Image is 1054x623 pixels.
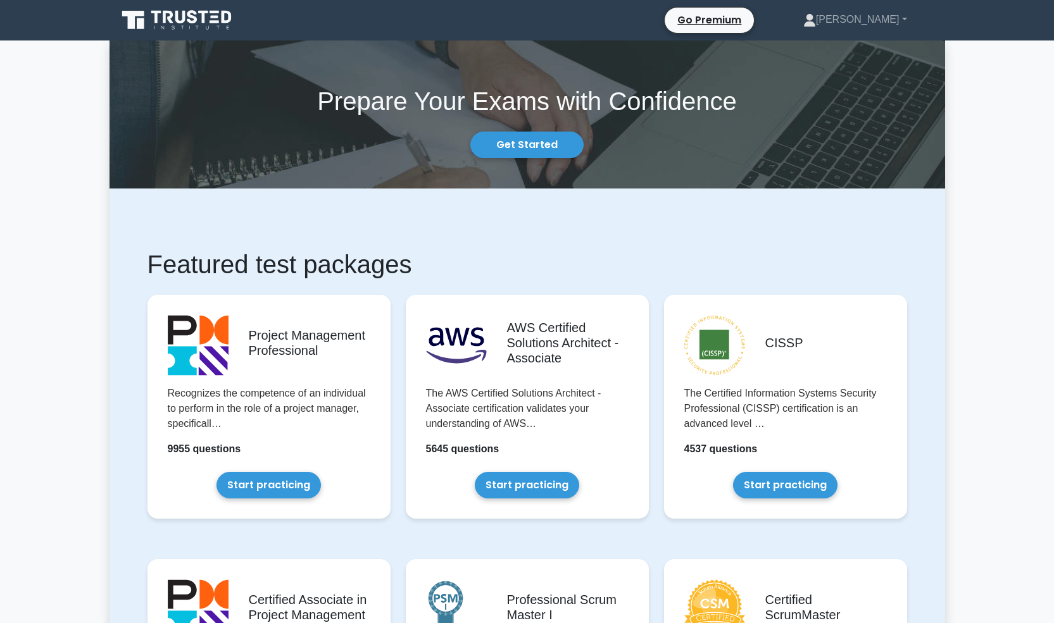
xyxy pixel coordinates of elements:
[670,10,749,30] a: Go Premium
[147,249,907,280] h1: Featured test packages
[216,472,321,498] a: Start practicing
[475,472,579,498] a: Start practicing
[773,7,938,32] a: [PERSON_NAME]
[733,472,838,498] a: Start practicing
[110,86,945,116] h1: Prepare Your Exams with Confidence
[470,132,584,158] a: Get Started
